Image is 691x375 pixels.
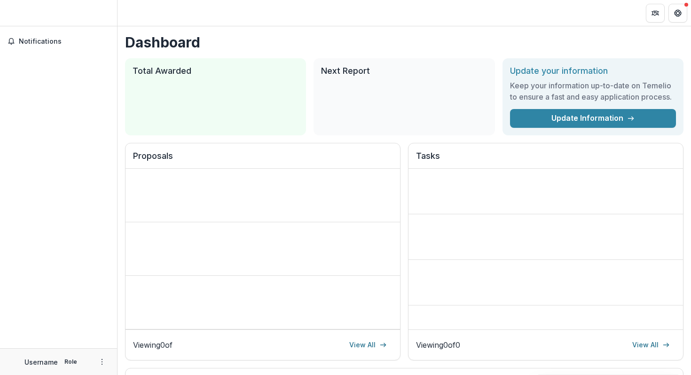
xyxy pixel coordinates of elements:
[125,34,683,51] h1: Dashboard
[344,337,393,352] a: View All
[24,357,58,367] p: Username
[4,34,113,49] button: Notifications
[668,4,687,23] button: Get Help
[62,358,80,366] p: Role
[510,80,676,102] h3: Keep your information up-to-date on Temelio to ensure a fast and easy application process.
[133,66,298,76] h2: Total Awarded
[510,109,676,128] a: Update Information
[646,4,665,23] button: Partners
[133,151,393,169] h2: Proposals
[133,339,173,351] p: Viewing 0 of
[627,337,675,352] a: View All
[19,38,110,46] span: Notifications
[416,339,460,351] p: Viewing 0 of 0
[96,356,108,367] button: More
[321,66,487,76] h2: Next Report
[510,66,676,76] h2: Update your information
[416,151,675,169] h2: Tasks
